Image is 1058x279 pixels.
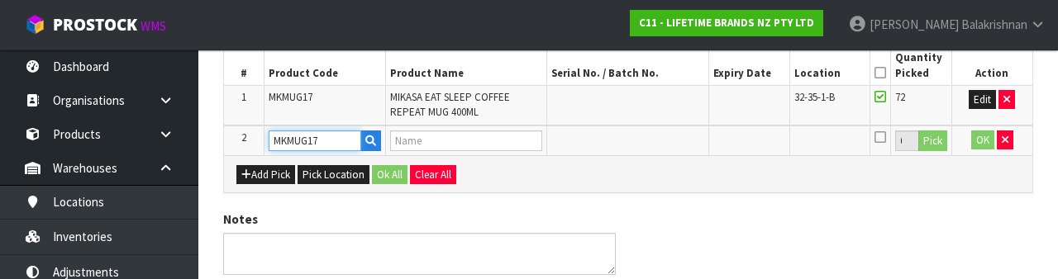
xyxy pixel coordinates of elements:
[547,46,708,85] th: Serial No. / Batch No.
[918,130,947,152] button: Pick
[951,46,1032,85] th: Action
[630,10,823,36] a: C11 - LIFETIME BRANDS NZ PTY LTD
[236,165,295,185] button: Add Pick
[708,46,789,85] th: Expiry Date
[794,90,835,104] span: 32-35-1-B
[264,46,386,85] th: Product Code
[241,90,246,104] span: 1
[25,14,45,35] img: cube-alt.png
[385,46,546,85] th: Product Name
[269,130,361,151] input: Code
[971,130,994,150] button: OK
[969,90,996,110] button: Edit
[639,16,814,30] strong: C11 - LIFETIME BRANDS NZ PTY LTD
[789,46,870,85] th: Location
[870,17,959,32] span: [PERSON_NAME]
[891,46,951,85] th: Quantity Picked
[298,165,369,185] button: Pick Location
[390,90,510,119] span: MIKASA EAT SLEEP COFFEE REPEAT MUG 400ML
[390,130,542,151] input: Name
[224,46,264,85] th: #
[223,210,258,228] label: Notes
[241,130,246,144] span: 2
[961,17,1027,32] span: Balakrishnan
[141,18,166,34] small: WMS
[269,90,312,104] span: MKMUG17
[410,165,456,185] button: Clear All
[372,165,407,185] button: Ok All
[53,14,137,35] span: ProStock
[895,90,905,104] span: 72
